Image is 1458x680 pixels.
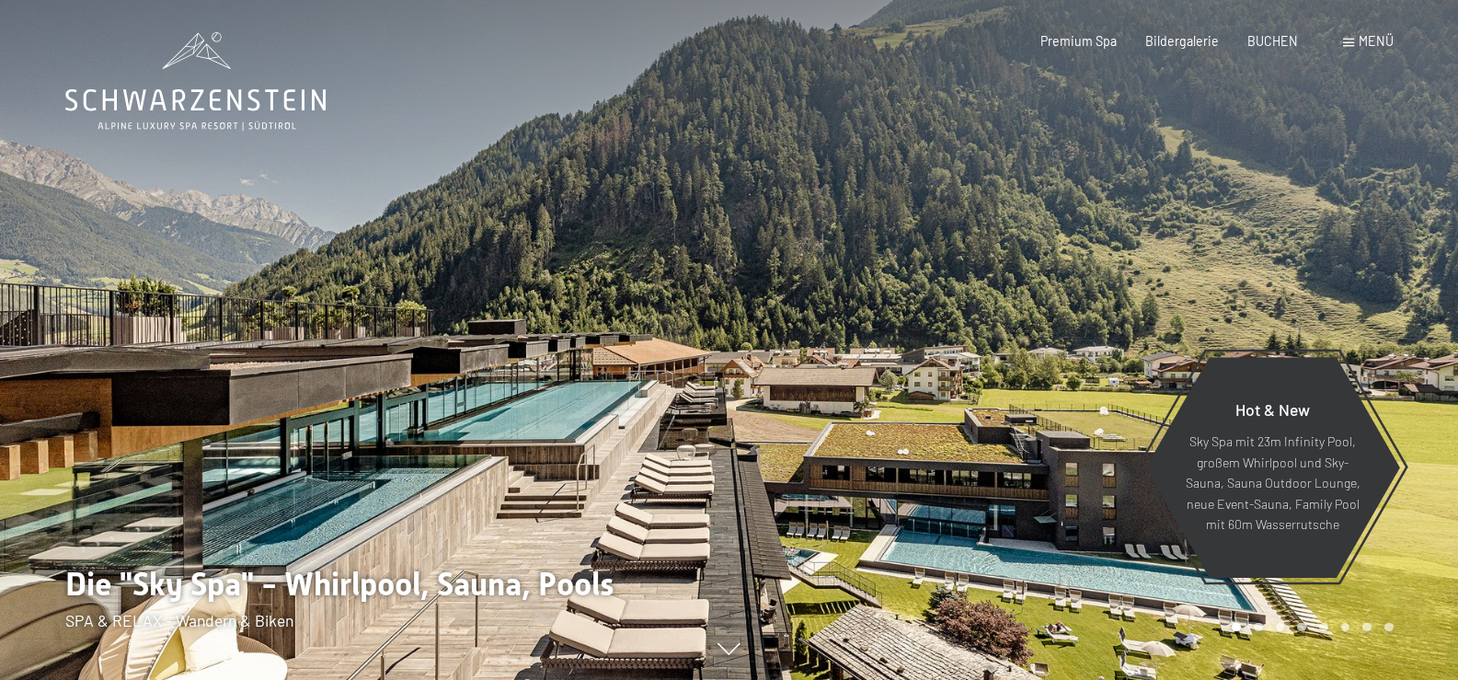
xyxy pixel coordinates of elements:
div: Carousel Pagination [1225,623,1393,632]
span: Hot & New [1235,399,1310,420]
div: Carousel Page 5 [1319,623,1328,632]
a: BUCHEN [1247,33,1298,49]
p: Sky Spa mit 23m Infinity Pool, großem Whirlpool und Sky-Sauna, Sauna Outdoor Lounge, neue Event-S... [1185,432,1360,536]
a: Hot & New Sky Spa mit 23m Infinity Pool, großem Whirlpool und Sky-Sauna, Sauna Outdoor Lounge, ne... [1144,356,1401,579]
div: Carousel Page 7 [1362,623,1372,632]
div: Carousel Page 4 [1297,623,1306,632]
div: Carousel Page 6 [1341,623,1350,632]
div: Carousel Page 1 (Current Slide) [1232,623,1241,632]
div: Carousel Page 3 [1276,623,1285,632]
a: Premium Spa [1040,33,1117,49]
a: Bildergalerie [1145,33,1219,49]
div: Carousel Page 8 [1384,623,1394,632]
div: Carousel Page 2 [1254,623,1263,632]
span: Menü [1359,33,1394,49]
